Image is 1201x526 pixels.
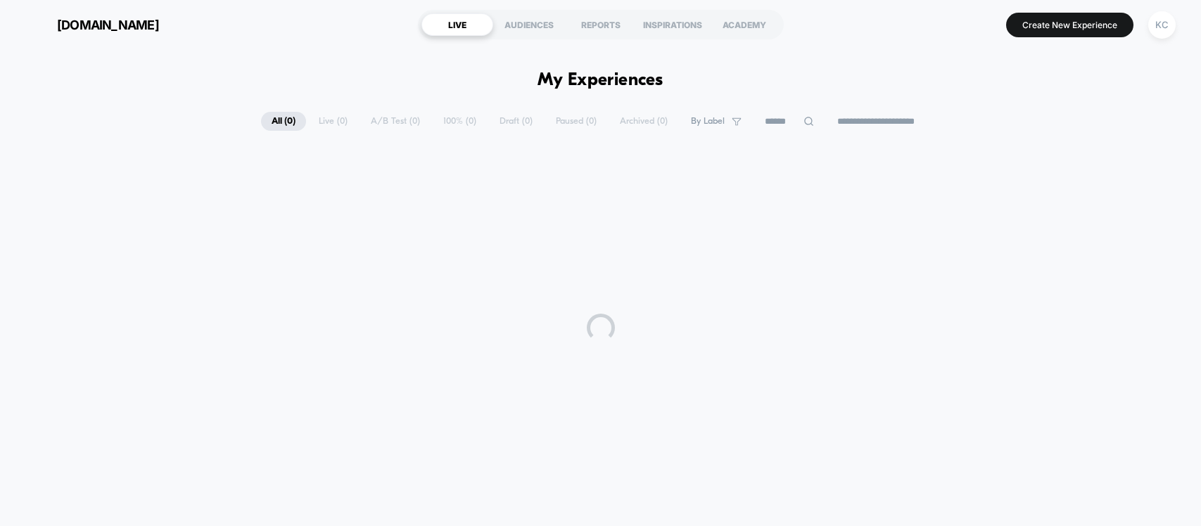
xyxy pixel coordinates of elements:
div: KC [1148,11,1176,39]
h1: My Experiences [538,70,663,91]
div: AUDIENCES [493,13,565,36]
div: INSPIRATIONS [637,13,708,36]
div: REPORTS [565,13,637,36]
button: Create New Experience [1006,13,1133,37]
button: KC [1144,11,1180,39]
div: ACADEMY [708,13,780,36]
button: [DOMAIN_NAME] [21,13,163,36]
div: LIVE [421,13,493,36]
span: [DOMAIN_NAME] [57,18,159,32]
span: All ( 0 ) [261,112,306,131]
span: By Label [691,116,725,127]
